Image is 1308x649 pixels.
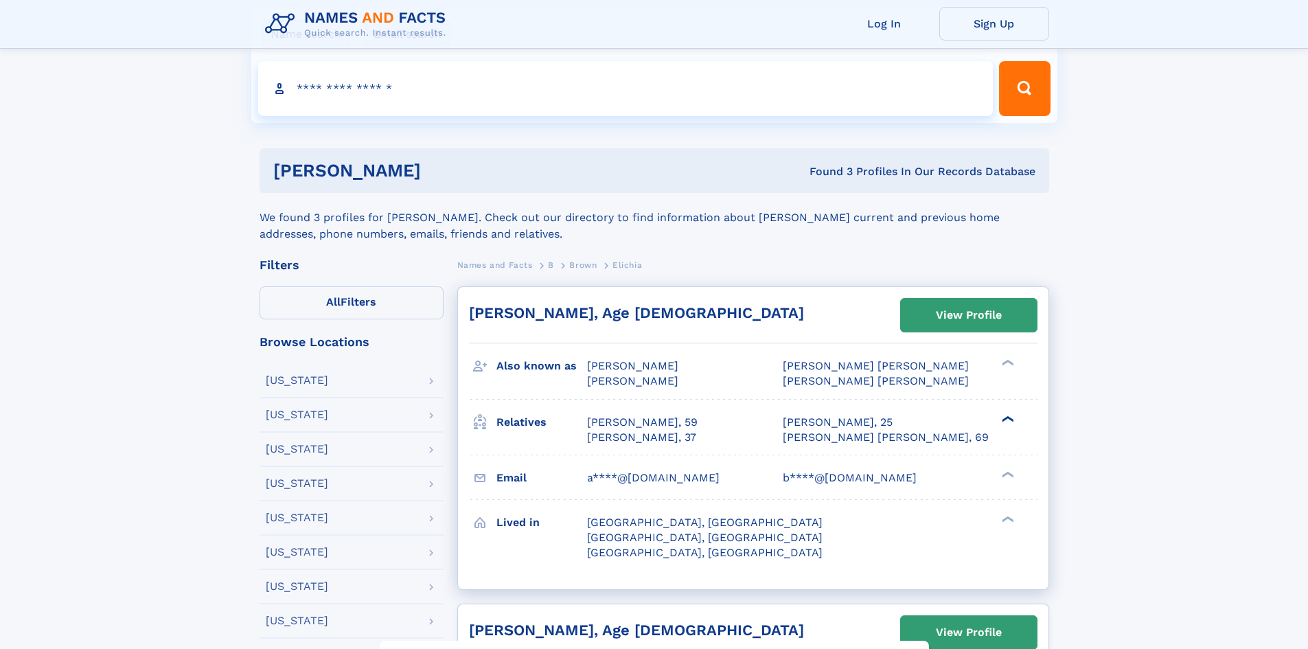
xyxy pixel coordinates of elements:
[496,411,587,434] h3: Relatives
[612,260,642,270] span: Elichia
[266,615,328,626] div: [US_STATE]
[496,466,587,490] h3: Email
[496,354,587,378] h3: Also known as
[829,7,939,41] a: Log In
[266,375,328,386] div: [US_STATE]
[615,164,1035,179] div: Found 3 Profiles In Our Records Database
[469,304,804,321] a: [PERSON_NAME], Age [DEMOGRAPHIC_DATA]
[548,260,554,270] span: B
[457,256,533,273] a: Names and Facts
[783,415,893,430] a: [PERSON_NAME], 25
[999,61,1050,116] button: Search Button
[266,547,328,558] div: [US_STATE]
[260,193,1049,242] div: We found 3 profiles for [PERSON_NAME]. Check out our directory to find information about [PERSON_...
[469,622,804,639] a: [PERSON_NAME], Age [DEMOGRAPHIC_DATA]
[260,336,444,348] div: Browse Locations
[587,531,823,544] span: [GEOGRAPHIC_DATA], [GEOGRAPHIC_DATA]
[260,5,457,43] img: Logo Names and Facts
[939,7,1049,41] a: Sign Up
[260,259,444,271] div: Filters
[587,546,823,559] span: [GEOGRAPHIC_DATA], [GEOGRAPHIC_DATA]
[783,430,989,445] a: [PERSON_NAME] [PERSON_NAME], 69
[587,374,678,387] span: [PERSON_NAME]
[783,359,969,372] span: [PERSON_NAME] [PERSON_NAME]
[326,295,341,308] span: All
[260,286,444,319] label: Filters
[936,299,1002,331] div: View Profile
[569,256,597,273] a: Brown
[569,260,597,270] span: Brown
[587,516,823,529] span: [GEOGRAPHIC_DATA], [GEOGRAPHIC_DATA]
[587,430,696,445] a: [PERSON_NAME], 37
[587,415,698,430] a: [PERSON_NAME], 59
[258,61,994,116] input: search input
[266,409,328,420] div: [US_STATE]
[901,616,1037,649] a: View Profile
[587,359,678,372] span: [PERSON_NAME]
[496,511,587,534] h3: Lived in
[548,256,554,273] a: B
[266,478,328,489] div: [US_STATE]
[266,581,328,592] div: [US_STATE]
[783,374,969,387] span: [PERSON_NAME] [PERSON_NAME]
[273,162,615,179] h1: [PERSON_NAME]
[266,512,328,523] div: [US_STATE]
[936,617,1002,648] div: View Profile
[998,414,1015,423] div: ❯
[901,299,1037,332] a: View Profile
[998,470,1015,479] div: ❯
[998,358,1015,367] div: ❯
[266,444,328,455] div: [US_STATE]
[998,514,1015,523] div: ❯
